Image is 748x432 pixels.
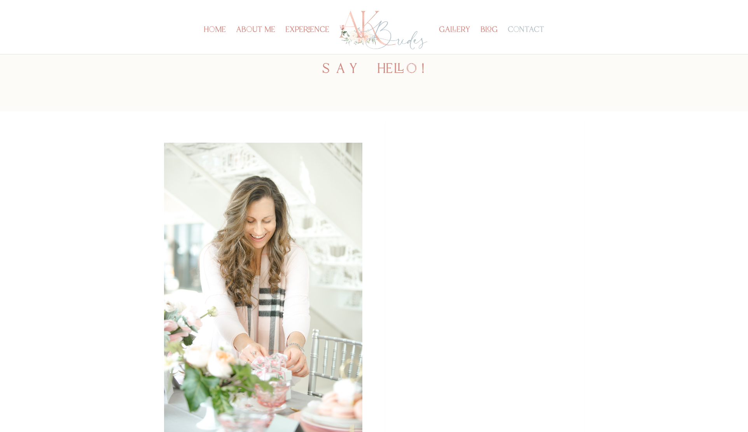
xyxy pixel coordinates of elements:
[439,27,470,54] a: gallery
[481,27,498,54] a: blog
[236,27,275,54] a: about me
[285,27,329,54] a: experience
[204,27,226,54] a: home
[338,9,428,52] img: Los Angeles Wedding Planner - AK Brides
[164,63,584,80] h2: say hello!
[508,27,544,54] a: contact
